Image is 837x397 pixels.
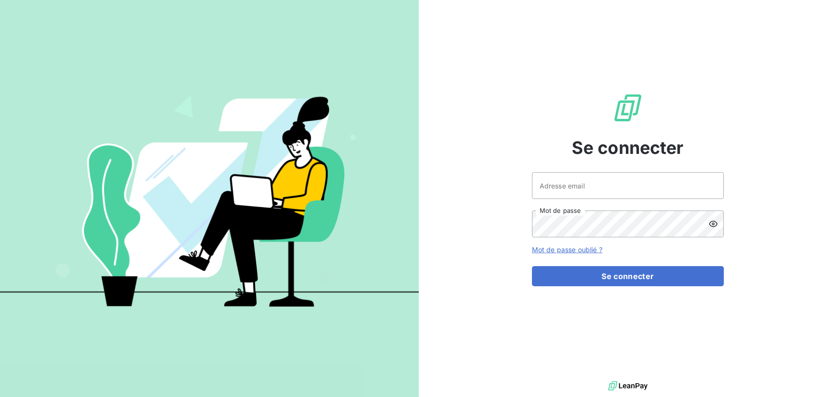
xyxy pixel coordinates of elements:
[532,245,602,254] a: Mot de passe oublié ?
[613,93,643,123] img: Logo LeanPay
[532,266,724,286] button: Se connecter
[608,379,648,393] img: logo
[532,172,724,199] input: placeholder
[572,135,684,161] span: Se connecter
